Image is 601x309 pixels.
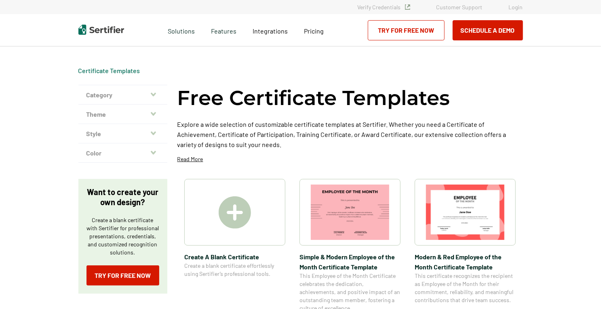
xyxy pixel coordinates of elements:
button: Color [78,143,167,163]
span: This certificate recognizes the recipient as Employee of the Month for their commitment, reliabil... [415,272,516,304]
span: Create a blank certificate effortlessly using Sertifier’s professional tools. [184,262,285,278]
a: Login [509,4,523,11]
span: Create A Blank Certificate [184,252,285,262]
a: Certificate Templates [78,67,140,74]
a: Pricing [304,25,324,35]
h1: Free Certificate Templates [177,85,450,111]
p: Want to create your own design? [86,187,159,207]
button: Category [78,85,167,105]
a: Verify Credentials [358,4,410,11]
span: Modern & Red Employee of the Month Certificate Template [415,252,516,272]
p: Explore a wide selection of customizable certificate templates at Sertifier. Whether you need a C... [177,119,523,149]
p: Read More [177,155,203,163]
span: Simple & Modern Employee of the Month Certificate Template [299,252,401,272]
img: Modern & Red Employee of the Month Certificate Template [426,185,504,240]
button: Theme [78,105,167,124]
a: Customer Support [437,4,483,11]
span: Solutions [168,25,195,35]
img: Sertifier | Digital Credentialing Platform [78,25,124,35]
div: Breadcrumb [78,67,140,75]
p: Create a blank certificate with Sertifier for professional presentations, credentials, and custom... [86,216,159,256]
img: Create A Blank Certificate [219,196,251,229]
span: Certificate Templates [78,67,140,75]
button: Style [78,124,167,143]
span: Features [211,25,236,35]
img: Simple & Modern Employee of the Month Certificate Template [311,185,389,240]
span: Integrations [253,27,288,35]
a: Try for Free Now [368,20,445,40]
span: Pricing [304,27,324,35]
a: Try for Free Now [86,265,159,286]
a: Integrations [253,25,288,35]
img: Verified [405,4,410,10]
